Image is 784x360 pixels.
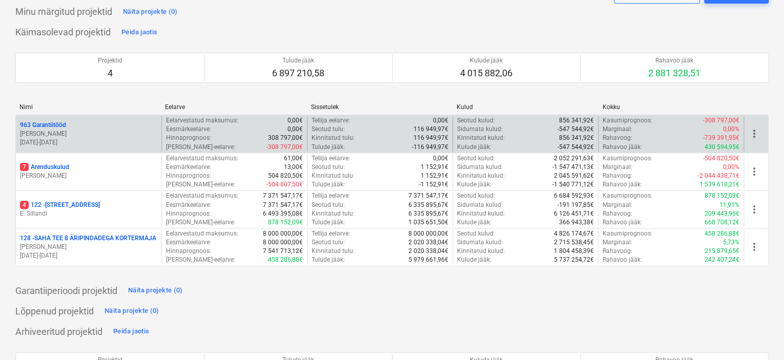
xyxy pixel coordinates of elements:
[15,6,112,18] p: Minu märgitud projektid
[166,209,211,218] p: Hinnaprognoos :
[457,209,505,218] p: Kinnitatud kulud :
[408,201,448,209] p: 6 335 895,67€
[414,134,448,142] p: 116 949,97€
[558,125,594,134] p: -547 544,92€
[414,125,448,134] p: 116 949,97€
[408,218,448,227] p: 1 035 651,50€
[263,209,303,218] p: 6 493 395,08€
[433,116,448,125] p: 0,00€
[603,192,652,200] p: Kasumiprognoos :
[20,201,29,209] span: 4
[20,201,157,218] div: 4122 -[STREET_ADDRESS]E. Sillandi
[648,56,700,65] p: Rahavoo jääk
[723,238,739,247] p: 5,73%
[457,218,491,227] p: Kulude jääk :
[554,154,594,163] p: 2 052 291,63€
[457,180,491,189] p: Kulude jääk :
[457,238,503,247] p: Sidumata kulud :
[705,218,739,227] p: 668 708,12€
[457,256,491,264] p: Kulude jääk :
[723,125,739,134] p: 0,00%
[705,143,739,152] p: 430 594,95€
[703,134,739,142] p: -739 391,95€
[166,116,238,125] p: Eelarvestatud maksumus :
[15,326,102,338] p: Arhiveeritud projektid
[603,172,632,180] p: Rahavoog :
[15,285,117,297] p: Garantiiperioodi projektid
[287,116,303,125] p: 0,00€
[166,172,211,180] p: Hinnaprognoos :
[119,24,160,40] button: Peida jaotis
[457,163,503,172] p: Sidumata kulud :
[603,247,632,256] p: Rahavoog :
[266,180,303,189] p: -504 807,50€
[166,201,211,209] p: Eesmärkeelarve :
[312,134,355,142] p: Kinnitatud tulu :
[457,134,505,142] p: Kinnitatud kulud :
[126,283,185,299] button: Näita projekte (0)
[20,130,157,138] p: [PERSON_NAME]
[166,163,211,172] p: Eesmärkeelarve :
[703,154,739,163] p: -504 820,50€
[20,172,157,180] p: [PERSON_NAME]
[20,251,157,260] p: [DATE] - [DATE]
[408,192,448,200] p: 7 371 547,17€
[312,209,355,218] p: Kinnitatud tulu :
[20,138,157,147] p: [DATE] - [DATE]
[166,180,235,189] p: [PERSON_NAME]-eelarve :
[419,180,448,189] p: -1 152,91€
[699,180,739,189] p: 1 539 618,21€
[603,103,740,111] div: Kokku
[433,154,448,163] p: 0,00€
[105,305,159,317] div: Näita projekte (0)
[421,163,448,172] p: 1 152,91€
[603,125,632,134] p: Marginaal :
[412,143,448,152] p: -116 949,97€
[457,247,505,256] p: Kinnitatud kulud :
[457,116,495,125] p: Seotud kulud :
[166,143,235,152] p: [PERSON_NAME]-eelarve :
[705,256,739,264] p: 242 407,24€
[268,256,303,264] p: 458 286,88€
[166,229,238,238] p: Eelarvestatud maksumus :
[287,125,303,134] p: 0,00€
[408,238,448,247] p: 2 020 338,04€
[20,209,157,218] p: E. Sillandi
[603,180,642,189] p: Rahavoo jääk :
[748,203,760,216] span: more_vert
[121,27,157,38] div: Peida jaotis
[120,4,180,20] button: Näita projekte (0)
[554,172,594,180] p: 2 045 591,62€
[408,229,448,238] p: 8 000 000,00€
[263,247,303,256] p: 7 541 713,12€
[311,103,448,111] div: Sissetulek
[166,134,211,142] p: Hinnaprognoos :
[312,172,355,180] p: Kinnitatud tulu :
[748,241,760,253] span: more_vert
[312,143,345,152] p: Tulude jääk :
[312,247,355,256] p: Kinnitatud tulu :
[312,201,345,209] p: Seotud tulu :
[705,247,739,256] p: 215 879,65€
[166,218,235,227] p: [PERSON_NAME]-eelarve :
[166,256,235,264] p: [PERSON_NAME]-eelarve :
[723,163,739,172] p: 0,00%
[748,165,760,178] span: more_vert
[408,209,448,218] p: 6 335 895,67€
[20,243,157,251] p: [PERSON_NAME]
[733,311,784,360] iframe: Chat Widget
[748,128,760,140] span: more_vert
[268,218,303,227] p: 878 152,09€
[554,229,594,238] p: 4 826 174,67€
[268,134,303,142] p: 308 797,00€
[705,229,739,238] p: 458 286,88€
[284,163,303,172] p: 13,00€
[603,238,632,247] p: Marginaal :
[603,218,642,227] p: Rahavoo jääk :
[559,116,594,125] p: 856 341,92€
[558,143,594,152] p: -547 544,92€
[554,209,594,218] p: 6 126 451,71€
[20,121,66,130] p: 963 Garantiitööd
[408,247,448,256] p: 2 020 338,04€
[648,67,700,79] p: 2 881 328,51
